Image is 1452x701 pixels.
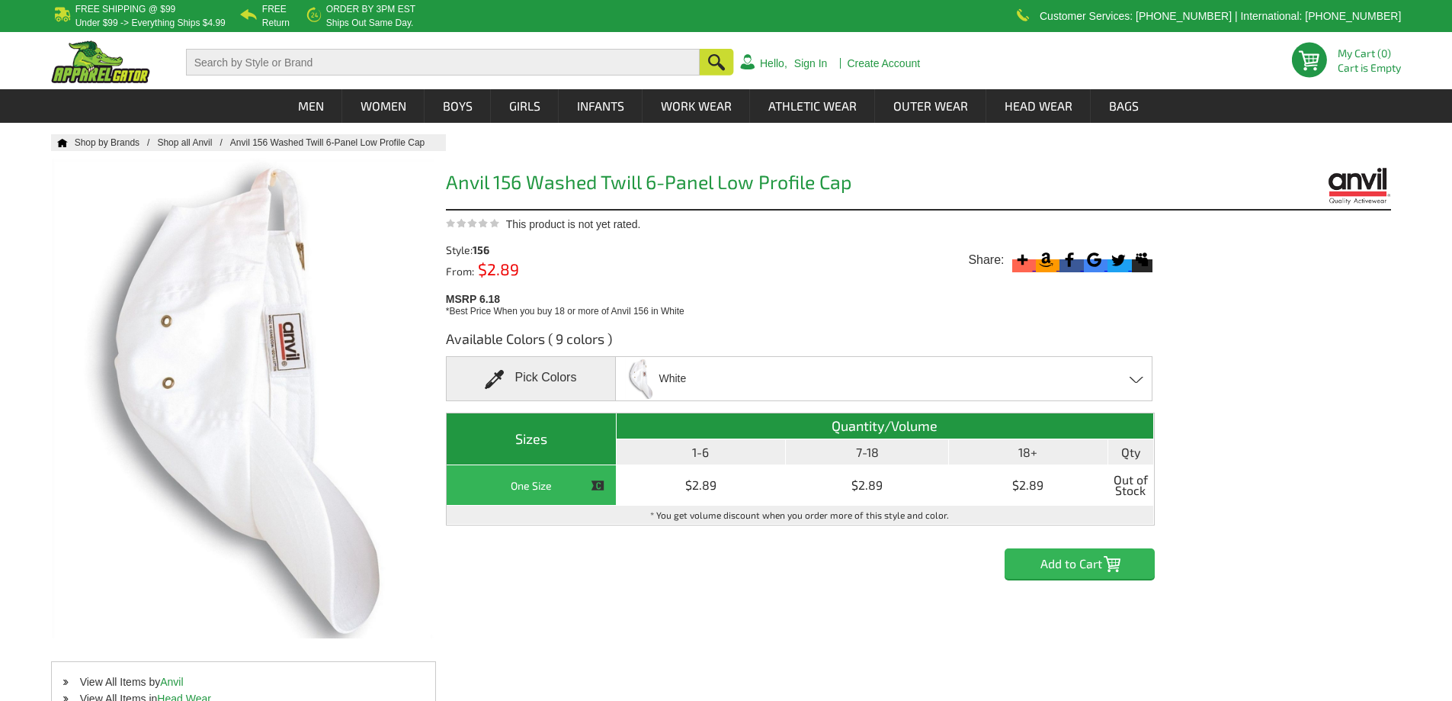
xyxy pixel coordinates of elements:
td: $2.89 [786,465,948,506]
a: Home [51,138,68,147]
span: Out of Stock [1112,469,1149,501]
a: Boys [425,89,490,123]
svg: Amazon [1036,249,1056,270]
th: 1-6 [617,439,787,465]
a: Women [343,89,424,123]
td: * You get volume discount when you order more of this style and color. [447,506,1154,525]
img: Anvil [1326,166,1391,205]
th: Sizes [447,413,617,465]
a: Work Wear [643,89,749,123]
p: Customer Services: [PHONE_NUMBER] | International: [PHONE_NUMBER] [1040,11,1401,21]
svg: More [1012,249,1033,270]
a: Girls [492,89,558,123]
svg: Facebook [1059,249,1080,270]
b: Free [262,4,287,14]
span: White [659,365,686,392]
p: Return [262,18,290,27]
p: under $99 -> everything ships $4.99 [75,18,226,27]
span: 156 [473,243,489,256]
a: Athletic Wear [751,89,874,123]
div: One Size [450,476,612,495]
div: From: [446,263,625,277]
svg: Twitter [1107,249,1128,270]
span: Cart is Empty [1338,63,1401,73]
h1: Anvil 156 Washed Twill 6-Panel Low Profile Cap [446,172,1155,196]
h3: Available Colors ( 9 colors ) [446,330,1155,356]
b: Order by 3PM EST [326,4,415,14]
img: This product is not yet rated. [446,218,499,228]
a: Shop all Anvil [157,137,229,148]
a: Head Wear [987,89,1090,123]
p: ships out same day. [326,18,415,27]
span: This product is not yet rated. [506,218,641,230]
th: Qty [1108,439,1154,465]
input: Search by Style or Brand [186,49,700,76]
a: Bags [1091,89,1156,123]
img: ApparelGator [51,40,150,83]
a: Anvil [160,676,183,688]
svg: Google Bookmark [1084,249,1104,270]
a: Men [280,89,341,123]
div: Pick Colors [446,356,616,401]
li: View All Items by [52,674,435,690]
span: *Best Price When you buy 18 or more of Anvil 156 in White [446,306,684,317]
a: Outer Wear [876,89,986,123]
a: Shop by Brands [75,137,158,148]
a: Infants [559,89,642,123]
a: Anvil 156 Washed Twill 6-Panel Low Profile Cap [230,137,440,148]
span: $2.89 [474,259,519,278]
b: Free Shipping @ $99 [75,4,176,14]
td: $2.89 [949,465,1108,506]
li: My Cart (0) [1338,48,1395,59]
a: Hello, [760,58,787,69]
input: Add to Cart [1005,548,1155,579]
svg: Myspace [1132,249,1152,270]
a: Sign In [794,58,828,69]
th: Quantity/Volume [617,413,1154,439]
div: Style: [446,245,625,256]
td: $2.89 [617,465,787,506]
a: Create Account [847,58,920,69]
img: This item is CLOSEOUT! [591,479,604,493]
span: Share: [968,252,1004,268]
th: 7-18 [786,439,948,465]
img: White [625,359,657,399]
div: MSRP 6.18 [446,289,1162,318]
th: 18+ [949,439,1108,465]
